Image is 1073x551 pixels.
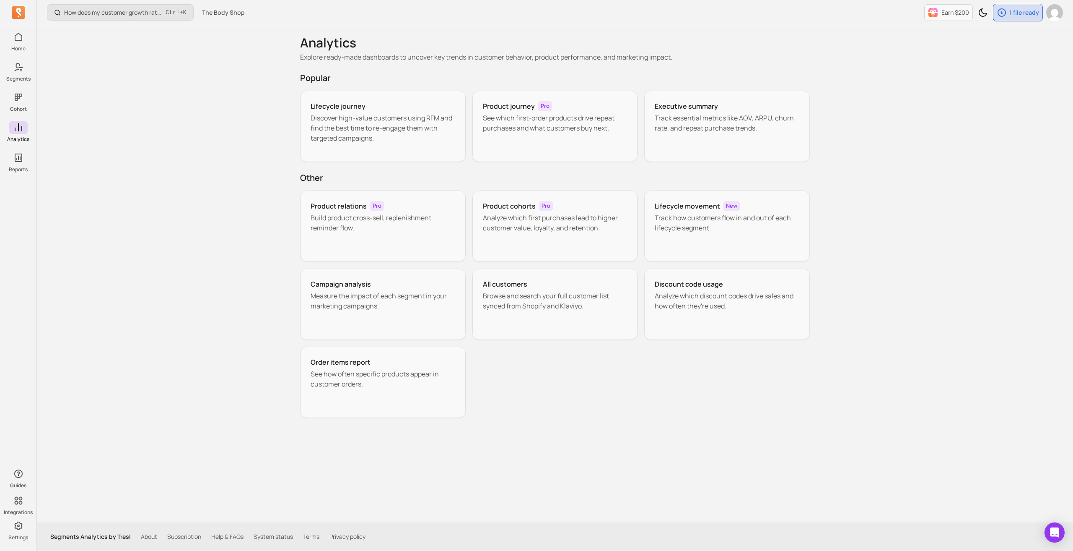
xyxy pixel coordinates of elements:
[655,291,799,311] p: Analyze which discount codes drive sales and how often they're used.
[50,533,131,541] p: Segments Analytics by Tresl
[9,465,28,491] button: Guides
[483,201,536,211] h3: Product cohorts
[1009,8,1039,17] p: 1 file ready
[483,101,535,111] h3: Product journey
[211,533,244,541] a: Help & FAQs
[167,533,201,541] a: Subscription
[1044,522,1065,543] div: Open Intercom Messenger
[329,533,365,541] a: Privacy policy
[655,201,720,211] h3: Lifecycle movement
[993,4,1043,21] button: 1 file ready
[655,101,718,111] h3: Executive summary
[300,269,466,340] a: Campaign analysisMeasure the impact of each segment in your marketing campaigns.
[655,213,799,233] p: Track how customers flow in and out of each lifecycle segment.
[472,91,638,162] a: Product journeyProSee which first-order products drive repeat purchases and what customers buy next.
[300,52,810,62] p: Explore ready-made dashboards to uncover key trends in customer behavior, product performance, an...
[311,357,371,367] h3: Order items report
[6,76,31,82] p: Segments
[311,291,455,311] p: Measure the impact of each segment in your marketing campaigns.
[483,291,627,311] p: Browse and search your full customer list synced from Shopify and Klaviyo.
[311,213,455,233] p: Build product cross-sell, replenishment reminder flow.
[538,101,552,111] span: Pro
[311,101,365,111] h3: Lifecycle journey
[4,509,33,516] p: Integrations
[483,279,527,289] h3: All customers
[539,201,553,211] span: Pro
[655,279,723,289] h3: Discount code usage
[472,269,638,340] a: All customersBrowse and search your full customer list synced from Shopify and Klaviyo.
[303,533,319,541] a: Terms
[483,113,627,133] p: See which first-order products drive repeat purchases and what customers buy next.
[202,8,245,17] span: The Body Shop
[7,136,29,143] p: Analytics
[300,172,810,184] h2: Other
[941,8,969,17] p: Earn $200
[10,482,26,489] p: Guides
[197,5,250,20] button: The Body Shop
[1046,4,1063,21] img: avatar
[8,534,28,541] p: Settings
[311,201,367,211] h3: Product relations
[723,201,740,211] span: New
[166,8,180,17] kbd: Ctrl
[924,4,973,21] button: Earn $200
[644,91,810,162] a: Executive summaryTrack essential metrics like AOV, ARPU, churn rate, and repeat purchase trends.
[311,113,455,143] p: Discover high-value customers using RFM and find the best time to re-engage them with targeted ca...
[483,213,627,233] p: Analyze which first purchases lead to higher customer value, loyalty, and retention.
[472,191,638,262] a: Product cohortsProAnalyze which first purchases lead to higher customer value, loyalty, and reten...
[644,269,810,340] a: Discount code usageAnalyze which discount codes drive sales and how often they're used.
[10,106,27,112] p: Cohort
[300,347,466,418] a: Order items reportSee how often specific products appear in customer orders.
[141,533,157,541] a: About
[300,191,466,262] a: Product relationsProBuild product cross-sell, replenishment reminder flow.
[655,113,799,133] p: Track essential metrics like AOV, ARPU, churn rate, and repeat purchase trends.
[300,72,810,84] h2: Popular
[11,45,26,52] p: Home
[300,35,810,50] h1: Analytics
[311,279,371,289] h3: Campaign analysis
[47,4,194,21] button: How does my customer growth rate compare to similar stores?Ctrl+K
[254,533,293,541] a: System status
[311,369,455,389] p: See how often specific products appear in customer orders.
[300,91,466,162] a: Lifecycle journeyDiscover high-value customers using RFM and find the best time to re-engage them...
[975,4,991,21] button: Toggle dark mode
[183,9,187,16] kbd: K
[166,8,187,17] span: +
[9,166,28,173] p: Reports
[370,201,384,211] span: Pro
[64,8,162,17] p: How does my customer growth rate compare to similar stores?
[644,191,810,262] a: Lifecycle movementNewTrack how customers flow in and out of each lifecycle segment.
